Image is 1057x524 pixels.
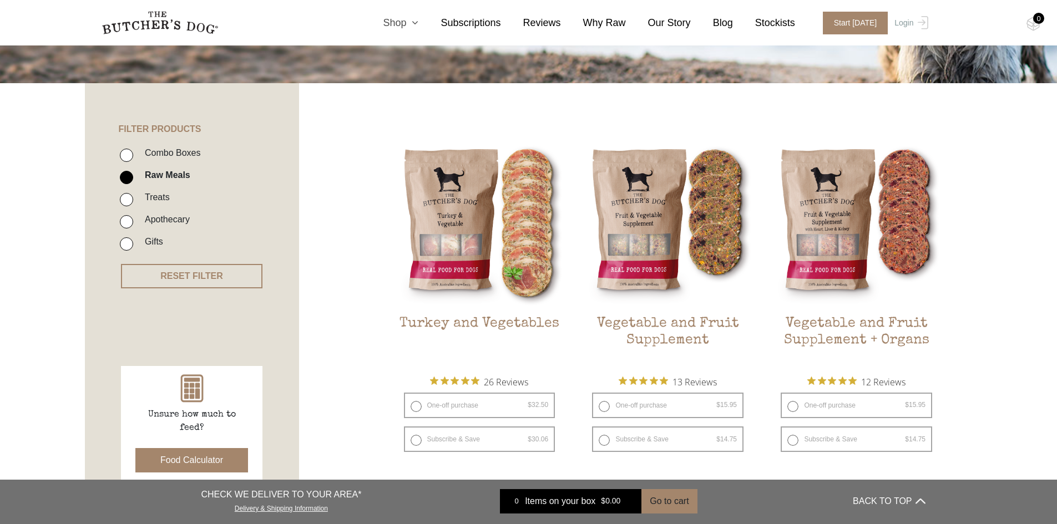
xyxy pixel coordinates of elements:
[1033,13,1044,24] div: 0
[905,401,909,409] span: $
[619,373,717,390] button: Rated 4.9 out of 5 stars from 13 reviews. Jump to reviews.
[716,435,720,443] span: $
[716,401,720,409] span: $
[528,435,532,443] span: $
[404,393,555,418] label: One-off purchase
[691,16,733,30] a: Blog
[396,139,564,368] a: Turkey and VegetablesTurkey and Vegetables
[641,489,697,513] button: Go to cart
[892,12,928,34] a: Login
[812,12,892,34] a: Start [DATE]
[501,16,561,30] a: Reviews
[139,212,190,227] label: Apothecary
[592,393,744,418] label: One-off purchase
[601,497,620,506] bdi: 0.00
[528,401,532,409] span: $
[396,139,564,307] img: Turkey and Vegetables
[139,167,190,182] label: Raw Meals
[121,264,262,288] button: RESET FILTER
[772,316,940,368] h2: Vegetable and Fruit Supplement + Organs
[528,435,548,443] bdi: 30.06
[807,373,906,390] button: Rated 4.8 out of 5 stars from 12 reviews. Jump to reviews.
[85,83,299,134] h4: FILTER PRODUCTS
[626,16,691,30] a: Our Story
[201,488,361,501] p: CHECK WE DELIVER TO YOUR AREA*
[508,496,525,507] div: 0
[905,435,909,443] span: $
[905,435,925,443] bdi: 14.75
[361,16,418,30] a: Shop
[905,401,925,409] bdi: 15.95
[733,16,795,30] a: Stockists
[430,373,528,390] button: Rated 4.9 out of 5 stars from 26 reviews. Jump to reviews.
[139,190,170,205] label: Treats
[500,489,641,513] a: 0 Items on your box $0.00
[823,12,888,34] span: Start [DATE]
[136,408,247,435] p: Unsure how much to feed?
[772,139,940,368] a: Vegetable and Fruit Supplement + OrgansVegetable and Fruit Supplement + Organs
[592,426,744,452] label: Subscribe & Save
[139,234,163,249] label: Gifts
[716,435,737,443] bdi: 14.75
[781,393,932,418] label: One-off purchase
[484,373,528,390] span: 26 Reviews
[853,488,925,515] button: BACK TO TOP
[672,373,717,390] span: 13 Reviews
[139,145,201,160] label: Combo Boxes
[528,401,548,409] bdi: 32.50
[525,495,595,508] span: Items on your box
[772,139,940,307] img: Vegetable and Fruit Supplement + Organs
[584,139,752,307] img: Vegetable and Fruit Supplement
[1026,17,1040,31] img: TBD_Cart-Empty.png
[584,316,752,368] h2: Vegetable and Fruit Supplement
[561,16,626,30] a: Why Raw
[716,401,737,409] bdi: 15.95
[418,16,500,30] a: Subscriptions
[135,448,248,472] button: Food Calculator
[404,426,555,452] label: Subscribe & Save
[584,139,752,368] a: Vegetable and Fruit SupplementVegetable and Fruit Supplement
[861,373,906,390] span: 12 Reviews
[235,502,328,512] a: Delivery & Shipping Information
[396,316,564,368] h2: Turkey and Vegetables
[601,497,605,506] span: $
[781,426,932,452] label: Subscribe & Save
